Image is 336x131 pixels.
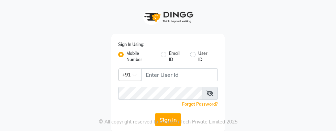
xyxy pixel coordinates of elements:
[169,50,184,63] label: Email ID
[118,87,202,100] input: Username
[182,102,218,107] a: Forgot Password?
[141,68,218,81] input: Username
[141,7,195,27] img: logo1.svg
[155,113,181,126] button: Sign In
[126,50,155,63] label: Mobile Number
[198,50,212,63] label: User ID
[118,41,144,48] label: Sign In Using:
